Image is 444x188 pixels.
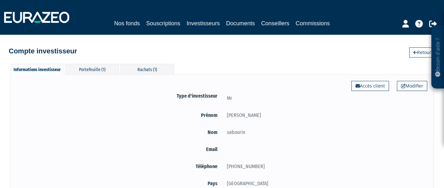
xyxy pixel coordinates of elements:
[409,47,435,58] a: Retour
[65,64,119,74] div: Portefeuille (1)
[222,94,427,102] div: Mr
[222,162,427,170] div: [PHONE_NUMBER]
[9,47,77,55] h4: Compte investisseur
[296,19,330,28] a: Commissions
[186,19,220,29] a: Investisseurs
[222,179,427,187] div: [GEOGRAPHIC_DATA]
[434,29,441,86] p: Besoin d'aide ?
[114,19,140,28] a: Nos fonds
[226,19,255,28] a: Documents
[17,162,222,170] label: Téléphone
[261,19,289,28] a: Conseillers
[10,64,64,75] div: Informations investisseur
[17,179,222,187] label: Pays
[120,64,174,74] div: Rachats (1)
[17,111,222,119] label: Prénom
[4,12,69,23] img: 1732889491-logotype_eurazeo_blanc_rvb.png
[397,81,427,91] a: Modifier
[351,81,389,91] a: Accès client
[222,128,427,136] div: sabourin
[17,145,222,153] label: Email
[222,111,427,119] div: [PERSON_NAME]
[17,128,222,136] label: Nom
[146,19,180,28] a: Souscriptions
[17,92,222,100] label: Type d'investisseur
